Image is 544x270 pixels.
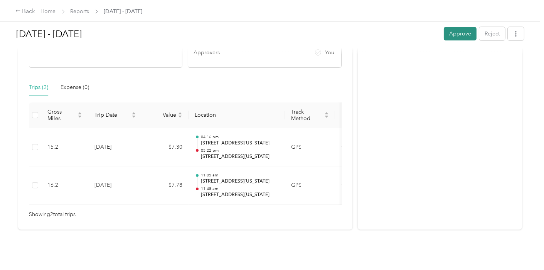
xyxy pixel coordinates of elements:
p: 04:16 pm [201,134,279,140]
th: Track Method [285,102,335,128]
span: Purpose [341,112,381,118]
span: caret-up [324,111,329,116]
span: caret-down [77,114,82,119]
p: [STREET_ADDRESS][US_STATE] [201,178,279,185]
td: GPS [285,128,335,167]
span: Gross Miles [47,109,76,122]
div: Expense (0) [61,83,89,92]
td: 16.2 [41,166,88,205]
iframe: Everlance-gr Chat Button Frame [501,227,544,270]
span: caret-up [77,111,82,116]
button: Reject [479,27,505,40]
span: caret-up [178,111,182,116]
div: Back [15,7,35,16]
td: 15.2 [41,128,88,167]
a: Home [41,8,56,15]
span: Trip Date [94,112,130,118]
div: Trips (2) [29,83,48,92]
p: 05:22 pm [201,148,279,153]
td: [DATE] [88,128,142,167]
th: Trip Date [88,102,142,128]
a: Reports [71,8,89,15]
span: Value [148,112,176,118]
p: [STREET_ADDRESS][US_STATE] [201,191,279,198]
td: GPS [285,166,335,205]
span: Showing 2 total trips [29,210,76,219]
p: 11:48 am [201,186,279,191]
span: caret-down [131,114,136,119]
p: [STREET_ADDRESS][US_STATE] [201,140,279,147]
th: Purpose [335,102,393,128]
span: caret-down [178,114,182,119]
td: Option Care Health [335,128,393,167]
td: $7.78 [142,166,189,205]
th: Value [142,102,189,128]
span: Track Method [291,109,323,122]
span: caret-up [131,111,136,116]
p: [STREET_ADDRESS][US_STATE] [201,153,279,160]
th: Location [189,102,285,128]
span: caret-down [324,114,329,119]
button: Approve [444,27,477,40]
span: [DATE] - [DATE] [104,7,143,15]
p: 11:05 am [201,173,279,178]
th: Gross Miles [41,102,88,128]
td: [DATE] [88,166,142,205]
h1: Sep 1 - 30, 2025 [16,25,438,43]
td: Option Care Health [335,166,393,205]
td: $7.30 [142,128,189,167]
